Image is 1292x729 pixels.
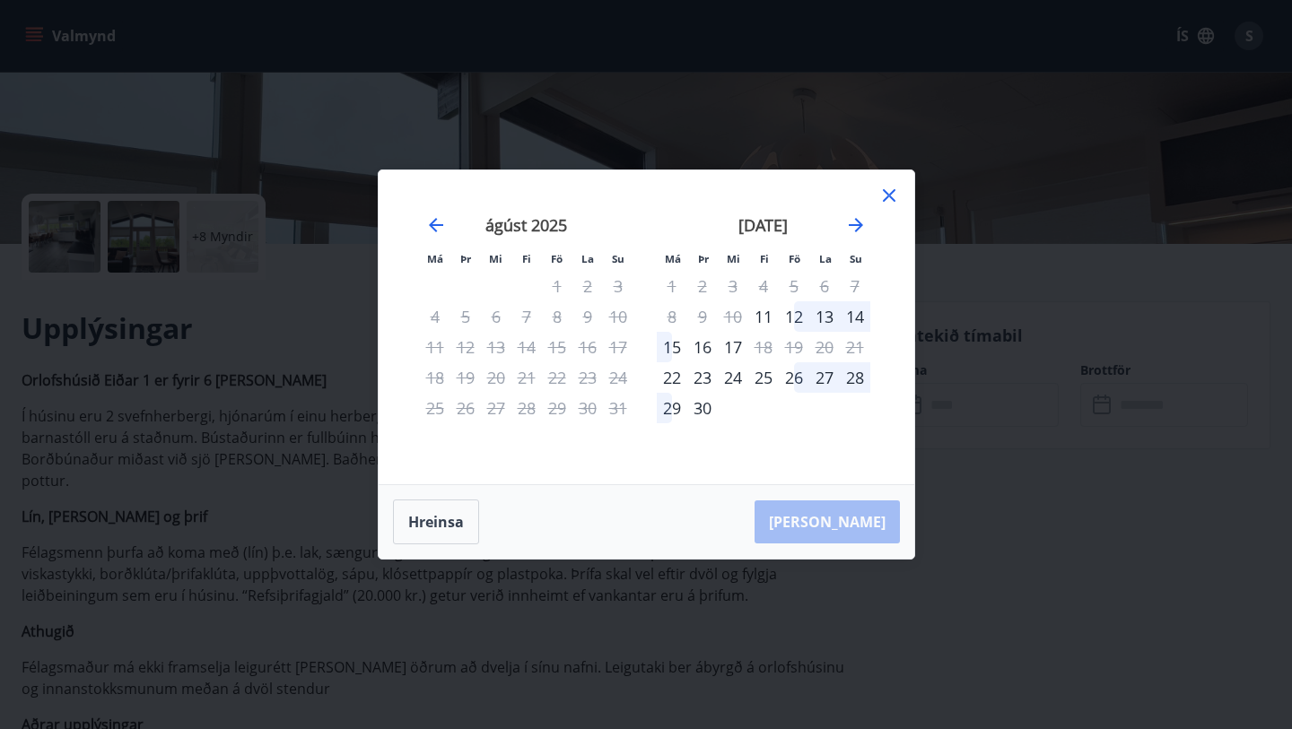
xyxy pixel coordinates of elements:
[840,301,870,332] div: 14
[698,252,709,265] small: Þr
[481,301,511,332] td: Not available. miðvikudagur, 6. ágúst 2025
[840,301,870,332] td: sunnudagur, 14. september 2025
[400,192,893,463] div: Calendar
[657,393,687,423] td: mánudagur, 29. september 2025
[393,499,479,544] button: Hreinsa
[657,301,687,332] td: Not available. mánudagur, 8. september 2025
[665,252,681,265] small: Má
[718,362,748,393] div: 24
[748,362,779,393] td: fimmtudagur, 25. september 2025
[779,301,809,332] td: föstudagur, 12. september 2025
[779,332,809,362] td: Not available. föstudagur, 19. september 2025
[572,362,603,393] td: Not available. laugardagur, 23. ágúst 2025
[657,362,687,393] td: mánudagur, 22. september 2025
[481,393,511,423] td: Not available. miðvikudagur, 27. ágúst 2025
[718,332,748,362] td: miðvikudagur, 17. september 2025
[420,332,450,362] td: Not available. mánudagur, 11. ágúst 2025
[850,252,862,265] small: Su
[542,332,572,362] td: Not available. föstudagur, 15. ágúst 2025
[687,362,718,393] td: þriðjudagur, 23. september 2025
[542,301,572,332] td: Not available. föstudagur, 8. ágúst 2025
[779,271,809,301] td: Not available. föstudagur, 5. september 2025
[450,362,481,393] td: Not available. þriðjudagur, 19. ágúst 2025
[748,332,779,362] div: Aðeins útritun í boði
[603,332,633,362] td: Not available. sunnudagur, 17. ágúst 2025
[420,362,450,393] td: Not available. mánudagur, 18. ágúst 2025
[840,362,870,393] td: sunnudagur, 28. september 2025
[481,332,511,362] td: Not available. miðvikudagur, 13. ágúst 2025
[819,252,832,265] small: La
[489,252,502,265] small: Mi
[809,301,840,332] td: laugardagur, 13. september 2025
[809,362,840,393] td: laugardagur, 27. september 2025
[687,332,718,362] td: þriðjudagur, 16. september 2025
[779,362,809,393] div: 26
[542,393,572,423] td: Not available. föstudagur, 29. ágúst 2025
[511,332,542,362] td: Not available. fimmtudagur, 14. ágúst 2025
[572,301,603,332] td: Not available. laugardagur, 9. ágúst 2025
[687,393,718,423] div: 30
[809,332,840,362] td: Not available. laugardagur, 20. september 2025
[840,362,870,393] div: 28
[581,252,594,265] small: La
[542,271,572,301] td: Not available. föstudagur, 1. ágúst 2025
[657,393,687,423] div: 29
[427,252,443,265] small: Má
[603,362,633,393] td: Not available. sunnudagur, 24. ágúst 2025
[809,362,840,393] div: 27
[687,393,718,423] td: þriðjudagur, 30. september 2025
[603,393,633,423] td: Not available. sunnudagur, 31. ágúst 2025
[425,214,447,236] div: Move backward to switch to the previous month.
[748,301,779,332] td: fimmtudagur, 11. september 2025
[845,214,867,236] div: Move forward to switch to the next month.
[718,362,748,393] td: miðvikudagur, 24. september 2025
[760,252,769,265] small: Fi
[687,332,718,362] div: 16
[748,301,779,332] div: Aðeins innritun í boði
[612,252,624,265] small: Su
[840,332,870,362] td: Not available. sunnudagur, 21. september 2025
[738,214,788,236] strong: [DATE]
[779,362,809,393] td: föstudagur, 26. september 2025
[687,271,718,301] td: Not available. þriðjudagur, 2. september 2025
[572,271,603,301] td: Not available. laugardagur, 2. ágúst 2025
[450,301,481,332] td: Not available. þriðjudagur, 5. ágúst 2025
[657,332,687,362] div: 15
[718,271,748,301] td: Not available. miðvikudagur, 3. september 2025
[809,301,840,332] div: 13
[511,301,542,332] td: Not available. fimmtudagur, 7. ágúst 2025
[450,393,481,423] td: Not available. þriðjudagur, 26. ágúst 2025
[748,362,779,393] div: 25
[718,301,748,332] td: Not available. miðvikudagur, 10. september 2025
[718,332,748,362] div: 17
[748,271,779,301] td: Not available. fimmtudagur, 4. september 2025
[809,271,840,301] td: Not available. laugardagur, 6. september 2025
[551,252,563,265] small: Fö
[603,301,633,332] td: Not available. sunnudagur, 10. ágúst 2025
[572,393,603,423] td: Not available. laugardagur, 30. ágúst 2025
[420,393,450,423] td: Not available. mánudagur, 25. ágúst 2025
[485,214,567,236] strong: ágúst 2025
[603,271,633,301] td: Not available. sunnudagur, 3. ágúst 2025
[748,332,779,362] td: Not available. fimmtudagur, 18. september 2025
[420,301,450,332] td: Not available. mánudagur, 4. ágúst 2025
[542,362,572,393] td: Not available. föstudagur, 22. ágúst 2025
[481,362,511,393] td: Not available. miðvikudagur, 20. ágúst 2025
[522,252,531,265] small: Fi
[657,332,687,362] td: mánudagur, 15. september 2025
[789,252,800,265] small: Fö
[840,271,870,301] td: Not available. sunnudagur, 7. september 2025
[572,332,603,362] td: Not available. laugardagur, 16. ágúst 2025
[511,362,542,393] td: Not available. fimmtudagur, 21. ágúst 2025
[779,301,809,332] div: 12
[687,301,718,332] td: Not available. þriðjudagur, 9. september 2025
[460,252,471,265] small: Þr
[657,362,687,393] div: Aðeins innritun í boði
[450,332,481,362] td: Not available. þriðjudagur, 12. ágúst 2025
[511,393,542,423] td: Not available. fimmtudagur, 28. ágúst 2025
[657,271,687,301] td: Not available. mánudagur, 1. september 2025
[687,362,718,393] div: 23
[727,252,740,265] small: Mi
